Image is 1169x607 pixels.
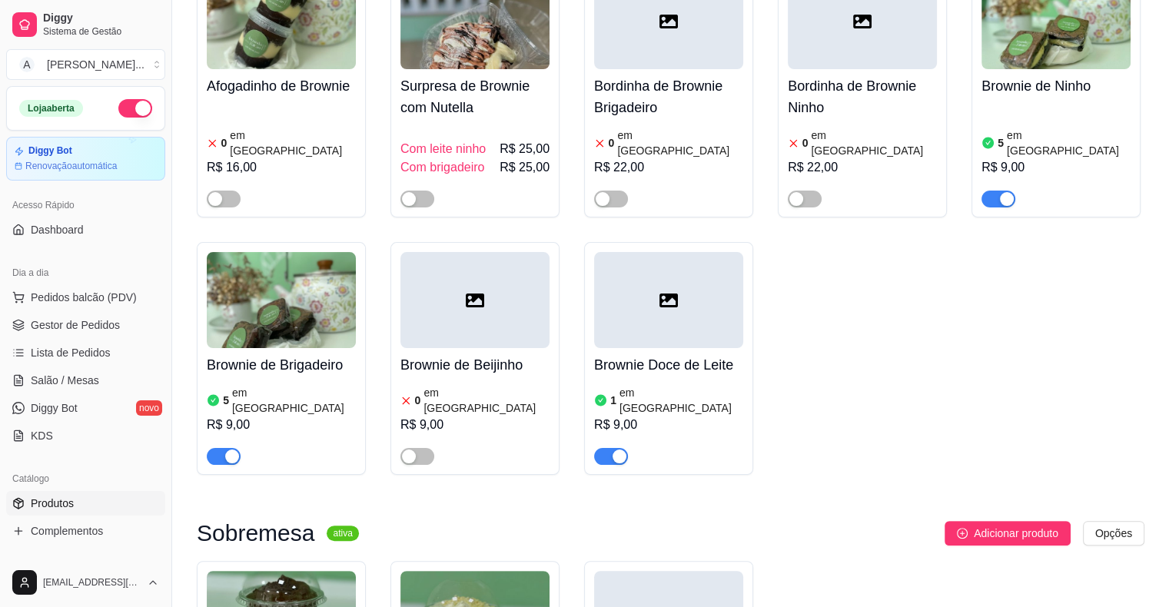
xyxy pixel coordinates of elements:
[230,128,356,158] article: em [GEOGRAPHIC_DATA]
[6,193,165,217] div: Acesso Rápido
[1083,521,1144,546] button: Opções
[981,75,1131,97] h4: Brownie de Ninho
[974,525,1058,542] span: Adicionar produto
[1007,128,1131,158] article: em [GEOGRAPHIC_DATA]
[28,145,72,157] article: Diggy Bot
[6,396,165,420] a: Diggy Botnovo
[19,100,83,117] div: Loja aberta
[1095,525,1132,542] span: Opções
[207,416,356,434] div: R$ 9,00
[31,317,120,333] span: Gestor de Pedidos
[6,519,165,543] a: Complementos
[197,524,314,542] h3: Sobremesa
[609,135,615,151] article: 0
[788,75,937,118] h4: Bordinha de Brownie Ninho
[207,158,356,177] div: R$ 16,00
[617,128,743,158] article: em [GEOGRAPHIC_DATA]
[400,354,550,376] h4: Brownie de Beijinho
[400,75,550,118] h4: Surpresa de Brownie com Nutella
[6,217,165,242] a: Dashboard
[118,99,152,118] button: Alterar Status
[594,416,743,434] div: R$ 9,00
[802,135,809,151] article: 0
[500,140,550,158] span: R$ 25,00
[31,400,78,416] span: Diggy Bot
[610,393,616,408] article: 1
[207,75,356,97] h4: Afogadinho de Brownie
[6,368,165,393] a: Salão / Mesas
[415,393,421,408] article: 0
[788,158,937,177] div: R$ 22,00
[31,373,99,388] span: Salão / Mesas
[19,57,35,72] span: A
[43,25,159,38] span: Sistema de Gestão
[500,158,550,177] span: R$ 25,00
[6,49,165,80] button: Select a team
[423,385,550,416] article: em [GEOGRAPHIC_DATA]
[594,158,743,177] div: R$ 22,00
[811,128,937,158] article: em [GEOGRAPHIC_DATA]
[6,137,165,181] a: Diggy BotRenovaçãoautomática
[6,564,165,601] button: [EMAIL_ADDRESS][DOMAIN_NAME]
[47,57,144,72] div: [PERSON_NAME] ...
[31,496,74,511] span: Produtos
[221,135,227,151] article: 0
[6,6,165,43] a: DiggySistema de Gestão
[400,140,486,158] span: Com leite ninho
[31,428,53,443] span: KDS
[981,158,1131,177] div: R$ 9,00
[25,160,117,172] article: Renovação automática
[6,423,165,448] a: KDS
[327,526,358,541] sup: ativa
[400,416,550,434] div: R$ 9,00
[945,521,1071,546] button: Adicionar produto
[223,393,229,408] article: 5
[43,576,141,589] span: [EMAIL_ADDRESS][DOMAIN_NAME]
[232,385,356,416] article: em [GEOGRAPHIC_DATA]
[400,158,484,177] span: Com brigadeiro
[207,252,356,348] img: product-image
[31,222,84,237] span: Dashboard
[43,12,159,25] span: Diggy
[31,523,103,539] span: Complementos
[6,340,165,365] a: Lista de Pedidos
[31,345,111,360] span: Lista de Pedidos
[998,135,1004,151] article: 5
[207,354,356,376] h4: Brownie de Brigadeiro
[6,260,165,285] div: Dia a dia
[6,466,165,491] div: Catálogo
[6,313,165,337] a: Gestor de Pedidos
[594,354,743,376] h4: Brownie Doce de Leite
[594,75,743,118] h4: Bordinha de Brownie Brigadeiro
[957,528,968,539] span: plus-circle
[6,285,165,310] button: Pedidos balcão (PDV)
[6,491,165,516] a: Produtos
[31,290,137,305] span: Pedidos balcão (PDV)
[619,385,743,416] article: em [GEOGRAPHIC_DATA]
